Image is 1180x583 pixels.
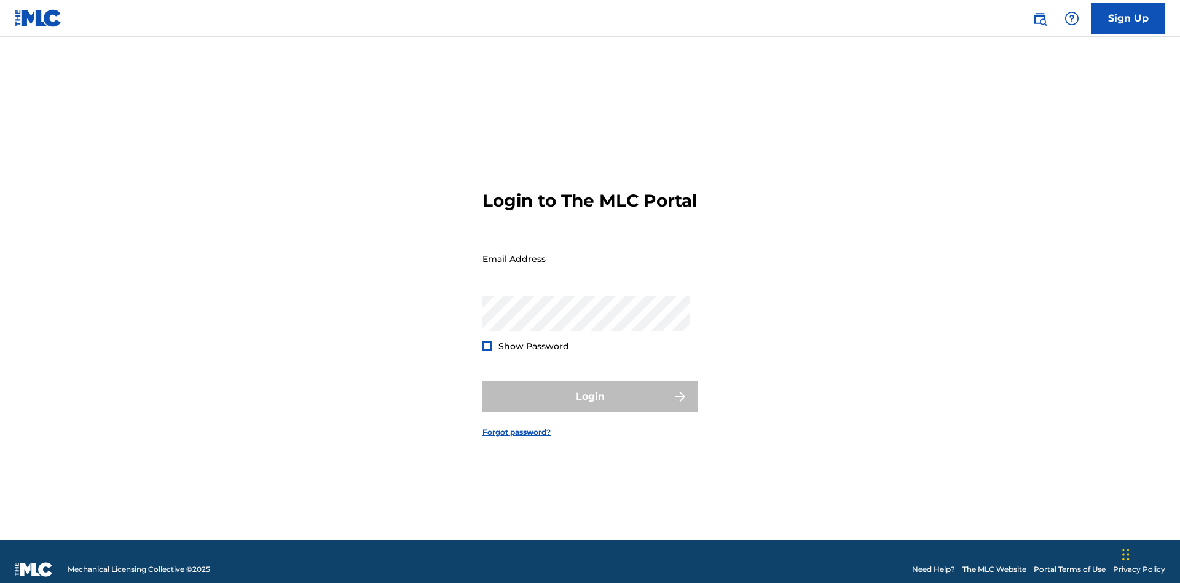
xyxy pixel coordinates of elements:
[482,190,697,212] h3: Login to The MLC Portal
[1060,6,1084,31] div: Help
[15,562,53,577] img: logo
[498,341,569,352] span: Show Password
[1032,11,1047,26] img: search
[1028,6,1052,31] a: Public Search
[1034,564,1106,575] a: Portal Terms of Use
[1122,536,1130,573] div: Drag
[1064,11,1079,26] img: help
[68,564,210,575] span: Mechanical Licensing Collective © 2025
[1091,3,1165,34] a: Sign Up
[912,564,955,575] a: Need Help?
[1119,524,1180,583] iframe: Chat Widget
[962,564,1026,575] a: The MLC Website
[1113,564,1165,575] a: Privacy Policy
[482,427,551,438] a: Forgot password?
[15,9,62,27] img: MLC Logo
